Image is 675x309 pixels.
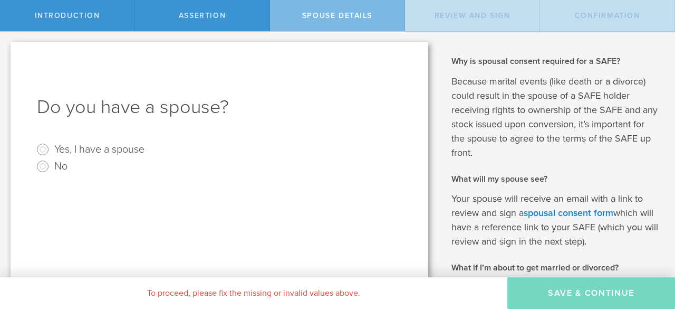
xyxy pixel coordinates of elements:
[37,95,402,120] h1: Do you have a spouse?
[54,141,144,156] label: Yes, I have a spouse
[575,11,640,20] span: Confirmation
[524,207,613,219] a: spousal consent form
[54,158,67,173] label: No
[451,55,659,67] h2: Why is spousal consent required for a SAFE?
[451,74,659,160] p: Because marital events (like death or a divorce) could result in the spouse of a SAFE holder rece...
[35,11,100,20] span: Introduction
[435,11,510,20] span: Review and Sign
[451,262,659,274] h2: What if I’m about to get married or divorced?
[451,173,659,185] h2: What will my spouse see?
[179,11,226,20] span: assertion
[507,277,675,309] button: Save & Continue
[451,192,659,249] p: Your spouse will receive an email with a link to review and sign a which will have a reference li...
[302,11,372,20] span: Spouse Details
